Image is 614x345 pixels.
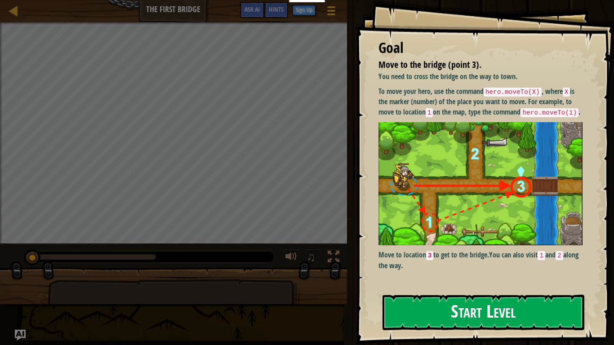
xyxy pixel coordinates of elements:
strong: Move to location to get to the bridge. [378,250,489,260]
button: Start Level [383,295,584,330]
code: hero.moveTo(X) [484,88,542,97]
p: You can also visit and along the way. [378,250,583,270]
button: ♫ [305,249,320,267]
div: Goal [378,38,583,58]
code: 2 [556,251,563,260]
button: Adjust volume [282,249,300,267]
code: X [563,88,570,97]
code: hero.moveTo(1) [521,108,578,117]
span: ♫ [307,250,316,264]
button: Ask AI [240,2,264,18]
span: Hints [269,5,284,13]
span: Ask AI [245,5,260,13]
li: Move to the bridge (point 3). [367,58,580,71]
button: Toggle fullscreen [325,249,343,267]
code: 1 [538,251,545,260]
button: Sign Up [293,5,316,16]
p: You need to cross the bridge on the way to town. [378,71,583,82]
button: Show game menu [320,2,343,23]
button: Ask AI [15,330,26,341]
code: 1 [426,108,433,117]
img: M7l1b [378,122,583,246]
code: 3 [426,251,434,260]
p: To move your hero, use the command , where is the marker (number) of the place you want to move. ... [378,86,583,118]
span: Move to the bridge (point 3). [378,58,481,71]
